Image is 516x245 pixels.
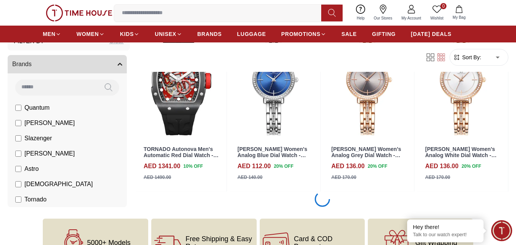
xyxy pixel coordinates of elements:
[372,27,396,41] a: GIFTING
[144,146,218,165] a: TORNADO Autonova Men's Automatic Red Dial Watch - T24302-XSBB
[324,26,414,140] img: Kenneth Scott Women's Analog Grey Dial Watch - K23532-RBKX
[341,30,357,38] span: SALE
[76,30,99,38] span: WOMEN
[183,163,203,170] span: 10 % OFF
[120,27,139,41] a: KIDS
[43,30,55,38] span: MEN
[24,118,75,127] span: [PERSON_NAME]
[440,3,446,9] span: 0
[427,15,446,21] span: Wishlist
[238,174,262,181] div: AED 140.00
[411,27,451,41] a: [DATE] DEALS
[15,165,21,172] input: Astro
[8,55,127,73] button: Brands
[274,163,293,170] span: 20 % OFF
[398,15,424,21] span: My Account
[354,15,368,21] span: Help
[341,27,357,41] a: SALE
[448,4,470,22] button: My Bag
[371,15,395,21] span: Our Stores
[24,195,47,204] span: Tornado
[417,26,508,140] img: Kenneth Scott Women's Analog White Dial Watch - K23532-RBKW
[12,59,32,68] span: Brands
[197,27,222,41] a: BRANDS
[15,181,21,187] input: [DEMOGRAPHIC_DATA]
[24,133,52,143] span: Slazenger
[332,162,365,171] h4: AED 136.00
[24,164,39,173] span: Astro
[425,162,458,171] h4: AED 136.00
[425,174,450,181] div: AED 170.00
[24,179,93,188] span: [DEMOGRAPHIC_DATA]
[369,3,397,23] a: Our Stores
[411,30,451,38] span: [DATE] DEALS
[15,135,21,141] input: Slazenger
[197,30,222,38] span: BRANDS
[491,220,512,241] div: Chat Widget
[368,163,387,170] span: 20 % OFF
[15,120,21,126] input: [PERSON_NAME]
[352,3,369,23] a: Help
[332,174,356,181] div: AED 170.00
[461,54,481,61] span: Sort By:
[332,146,401,165] a: [PERSON_NAME] Women's Analog Grey Dial Watch - K23532-RBKX
[155,30,176,38] span: UNISEX
[24,149,75,158] span: [PERSON_NAME]
[144,174,171,181] div: AED 1490.00
[453,54,481,61] button: Sort By:
[15,150,21,156] input: [PERSON_NAME]
[155,27,182,41] a: UNISEX
[281,27,326,41] a: PROMOTIONS
[46,5,112,21] img: ...
[426,3,448,23] a: 0Wishlist
[281,30,320,38] span: PROMOTIONS
[413,232,478,238] p: Talk to our watch expert!
[136,26,226,140] img: TORNADO Autonova Men's Automatic Red Dial Watch - T24302-XSBB
[15,104,21,110] input: Quantum
[43,27,61,41] a: MEN
[230,26,320,140] img: Kenneth Scott Women's Analog Blue Dial Watch - K23532-SBSN
[237,27,266,41] a: LUGGAGE
[76,27,105,41] a: WOMEN
[425,146,497,165] a: [PERSON_NAME] Women's Analog White Dial Watch - K23532-RBKW
[24,103,50,112] span: Quantum
[237,30,266,38] span: LUGGAGE
[144,162,180,171] h4: AED 1341.00
[15,196,21,202] input: Tornado
[372,30,396,38] span: GIFTING
[238,162,271,171] h4: AED 112.00
[120,30,134,38] span: KIDS
[450,15,469,20] span: My Bag
[461,163,481,170] span: 20 % OFF
[413,223,478,231] div: Hey there!
[238,146,307,165] a: [PERSON_NAME] Women's Analog Blue Dial Watch - K23532-SBSN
